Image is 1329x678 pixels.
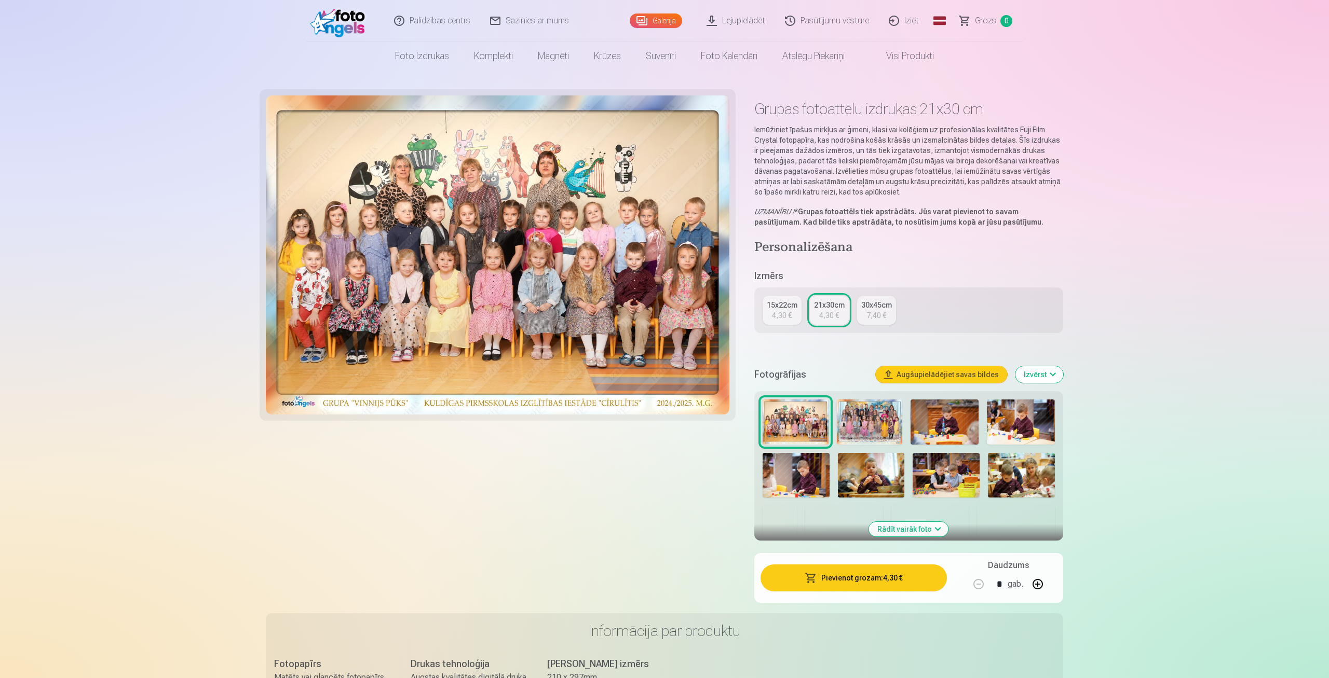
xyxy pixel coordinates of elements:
[810,296,849,325] a: 21x30cm4,30 €
[411,657,526,671] div: Drukas tehnoloģija
[383,41,462,71] a: Foto izdrukas
[761,564,947,591] button: Pievienot grozam:4,30 €
[547,657,663,671] div: [PERSON_NAME] izmērs
[274,621,1055,640] h3: Informācija par produktu
[988,559,1029,572] h5: Daudzums
[763,296,802,325] a: 15x22cm4,30 €
[861,300,892,310] div: 30x45cm
[462,41,525,71] a: Komplekti
[754,207,794,216] em: UZMANĪBU !
[869,522,948,536] button: Rādīt vairāk foto
[274,657,390,671] div: Fotopapīrs
[754,124,1063,197] p: Iemūžiniet īpašus mirkļus ar ģimeni, klasi vai kolēģiem uz profesionālas kvalitātes Fuji Film Cry...
[754,207,1043,226] strong: Grupas fotoattēls tiek apstrādāts. Jūs varat pievienot to savam pasūtījumam. Kad bilde tiks apstr...
[310,4,370,37] img: /fa1
[1008,572,1023,597] div: gab.
[857,296,896,325] a: 30x45cm7,40 €
[688,41,770,71] a: Foto kalendāri
[857,41,946,71] a: Visi produkti
[819,310,839,321] div: 4,30 €
[525,41,581,71] a: Magnēti
[767,300,797,310] div: 15x22cm
[754,269,1063,283] h5: Izmērs
[754,240,1063,256] h4: Personalizēšana
[876,366,1007,383] button: Augšupielādējiet savas bildes
[754,367,867,382] h5: Fotogrāfijas
[1000,15,1012,27] span: 0
[814,300,845,310] div: 21x30cm
[633,41,688,71] a: Suvenīri
[975,15,996,27] span: Grozs
[581,41,633,71] a: Krūzes
[1015,366,1063,383] button: Izvērst
[754,100,1063,118] h1: Grupas fotoattēlu izdrukas 21x30 cm
[770,41,857,71] a: Atslēgu piekariņi
[772,310,792,321] div: 4,30 €
[630,13,682,28] a: Galerija
[866,310,886,321] div: 7,40 €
